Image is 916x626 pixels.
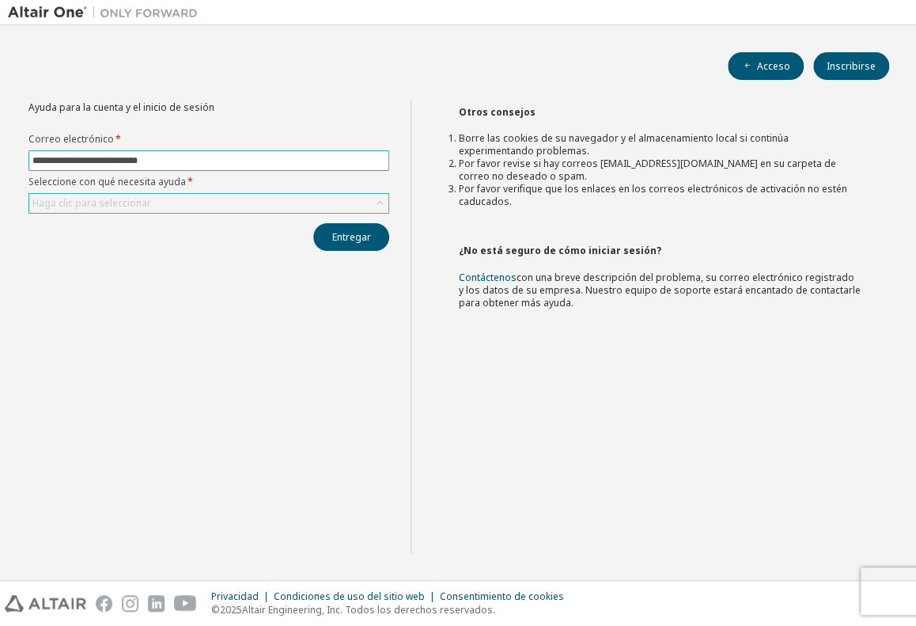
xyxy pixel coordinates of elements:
[757,59,790,73] font: Acceso
[313,223,389,251] button: Entregar
[220,603,242,617] font: 2025
[28,175,186,188] font: Seleccione con qué necesita ayuda
[332,230,371,244] font: Entregar
[148,595,165,612] img: linkedin.svg
[5,595,86,612] img: altair_logo.svg
[29,194,388,213] div: Haga clic para seleccionar
[174,595,197,612] img: youtube.svg
[274,590,425,603] font: Condiciones de uso del sitio web
[96,595,112,612] img: facebook.svg
[459,271,517,284] a: Contáctenos
[242,603,495,617] font: Altair Engineering, Inc. Todos los derechos reservados.
[122,595,138,612] img: instagram.svg
[28,132,114,146] font: Correo electrónico
[28,101,214,114] font: Ayuda para la cuenta y el inicio de sesión
[8,5,206,21] img: Altair Uno
[459,105,536,119] font: Otros consejos
[211,603,220,617] font: ©
[211,590,259,603] font: Privacidad
[440,590,564,603] font: Consentimiento de cookies
[459,271,861,309] font: con una breve descripción del problema, su correo electrónico registrado y los datos de su empres...
[459,244,661,257] font: ¿No está seguro de cómo iniciar sesión?
[32,196,151,210] font: Haga clic para seleccionar
[813,52,889,80] button: Inscribirse
[459,182,847,208] font: Por favor verifique que los enlaces en los correos electrónicos de activación no estén caducados.
[459,157,836,183] font: Por favor revise si hay correos [EMAIL_ADDRESS][DOMAIN_NAME] en su carpeta de correo no deseado o...
[827,59,876,73] font: Inscribirse
[728,52,804,80] button: Acceso
[459,131,789,157] font: Borre las cookies de su navegador y el almacenamiento local si continúa experimentando problemas.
